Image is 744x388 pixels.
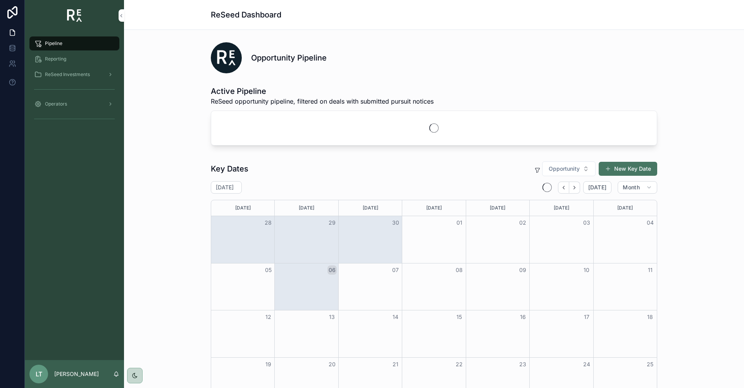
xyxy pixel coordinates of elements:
[251,52,327,63] h1: Opportunity Pipeline
[558,182,569,194] button: Back
[54,370,99,378] p: [PERSON_NAME]
[211,86,434,97] h1: Active Pipeline
[569,182,580,194] button: Next
[646,312,655,322] button: 18
[25,31,124,135] div: scrollable content
[45,101,67,107] span: Operators
[531,200,592,216] div: [DATE]
[623,184,640,191] span: Month
[618,181,657,194] button: Month
[455,312,464,322] button: 15
[211,163,248,174] h1: Key Dates
[599,162,657,176] button: New Key Date
[455,265,464,275] button: 08
[455,360,464,369] button: 22
[391,312,400,322] button: 14
[45,56,66,62] span: Reporting
[595,200,656,216] div: [DATE]
[518,312,527,322] button: 16
[45,40,62,47] span: Pipeline
[29,97,119,111] a: Operators
[263,265,273,275] button: 05
[29,36,119,50] a: Pipeline
[646,265,655,275] button: 11
[583,181,611,194] button: [DATE]
[646,360,655,369] button: 25
[67,9,82,22] img: App logo
[216,184,234,191] h2: [DATE]
[36,369,42,379] span: LT
[29,52,119,66] a: Reporting
[455,218,464,227] button: 01
[467,200,528,216] div: [DATE]
[327,218,337,227] button: 29
[391,218,400,227] button: 30
[276,200,337,216] div: [DATE]
[542,161,596,176] button: Select Button
[646,218,655,227] button: 04
[263,360,273,369] button: 19
[263,312,273,322] button: 12
[45,71,90,78] span: ReSeed Investments
[391,265,400,275] button: 07
[212,200,273,216] div: [DATE]
[582,218,591,227] button: 03
[549,165,580,173] span: Opportunity
[340,200,401,216] div: [DATE]
[263,218,273,227] button: 28
[391,360,400,369] button: 21
[582,265,591,275] button: 10
[518,265,527,275] button: 09
[582,360,591,369] button: 24
[327,265,337,275] button: 06
[582,312,591,322] button: 17
[403,200,464,216] div: [DATE]
[518,218,527,227] button: 02
[327,360,337,369] button: 20
[588,184,606,191] span: [DATE]
[29,68,119,81] a: ReSeed Investments
[327,312,337,322] button: 13
[518,360,527,369] button: 23
[211,9,281,20] h1: ReSeed Dashboard
[211,97,434,106] span: ReSeed opportunity pipeline, filtered on deals with submitted pursuit notices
